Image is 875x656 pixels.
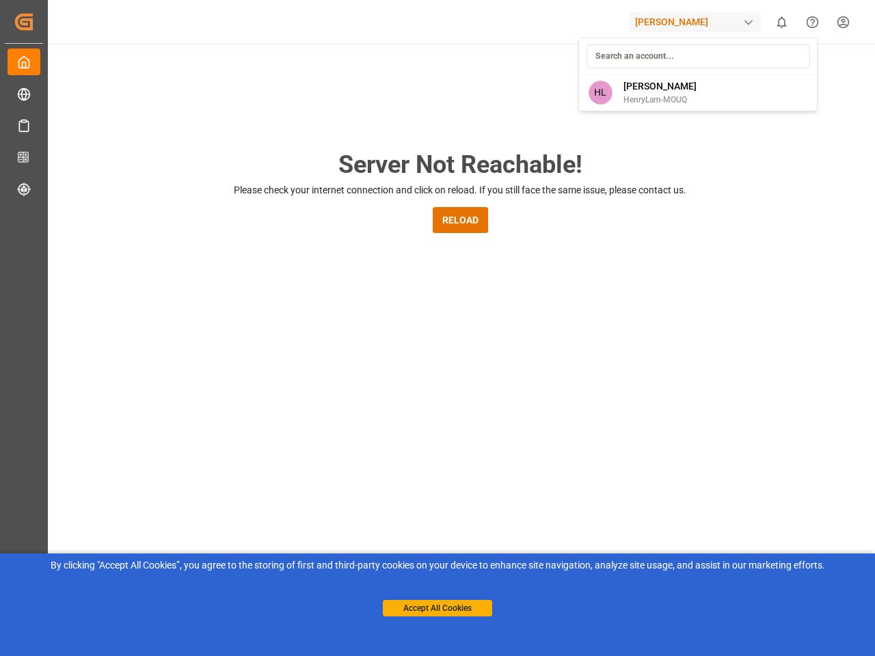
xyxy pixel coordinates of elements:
div: By clicking "Accept All Cookies”, you agree to the storing of first and third-party cookies on yo... [10,558,865,573]
button: RELOAD [433,207,488,233]
span: HL [589,81,612,105]
div: [PERSON_NAME] [630,12,761,32]
button: Accept All Cookies [383,600,492,616]
p: Please check your internet connection and click on reload. If you still face the same issue, plea... [234,183,686,197]
h2: Server Not Reachable! [338,146,582,183]
button: show 0 new notifications [766,7,797,38]
span: HenryLam-MOUQ [623,94,697,106]
button: Help Center [797,7,828,38]
input: Search an account... [587,44,810,68]
span: [PERSON_NAME] [623,79,697,94]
